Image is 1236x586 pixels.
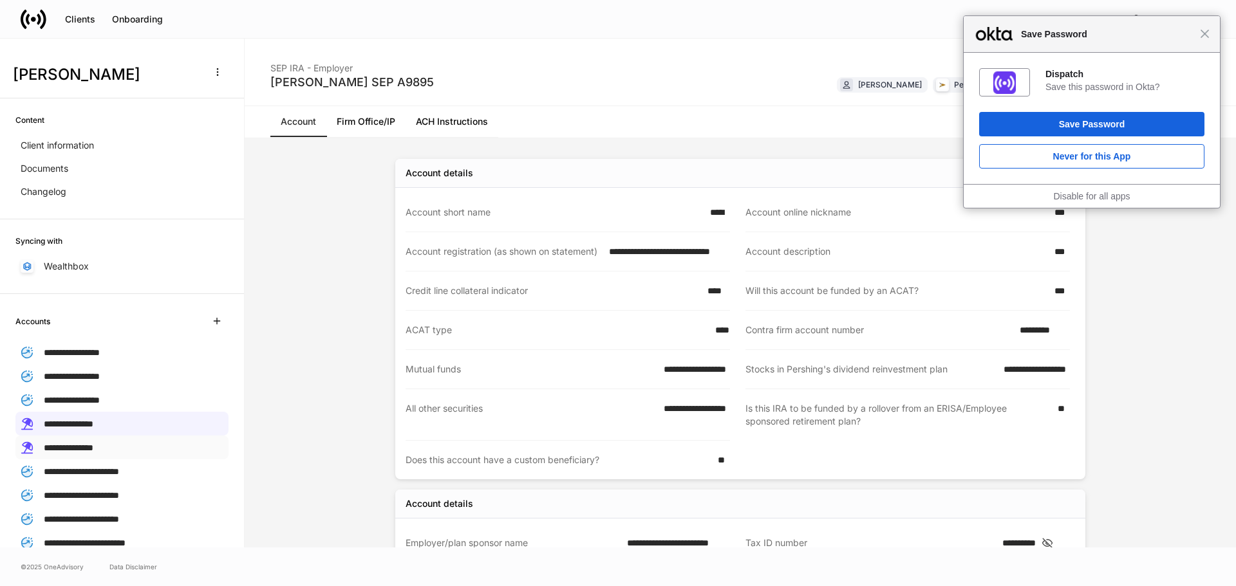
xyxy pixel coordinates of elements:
div: All other securities [406,402,656,427]
div: SEP IRA - Employer [270,54,434,75]
span: © 2025 OneAdvisory [21,562,84,572]
div: Clients [65,15,95,24]
div: Account details [406,497,473,510]
div: Onboarding [112,15,163,24]
h6: Accounts [15,315,50,327]
a: Firm Office/IP [326,106,406,137]
div: [PERSON_NAME] SEP A9895 [270,75,434,90]
div: Contra firm account number [745,324,1012,336]
p: Wealthbox [44,260,89,273]
span: Close [1200,29,1210,39]
button: Onboarding [104,9,171,30]
div: Tax ID number [745,536,995,549]
div: Does this account have a custom beneficiary? [406,453,710,466]
a: Changelog [15,180,229,203]
div: Account details [406,167,473,179]
div: Is this IRA to be funded by a rollover from an ERISA/Employee sponsored retirement plan? [745,402,1050,428]
h6: Syncing with [15,235,62,247]
div: Account description [745,245,1047,258]
img: IoaI0QAAAAZJREFUAwDpn500DgGa8wAAAABJRU5ErkJggg== [993,71,1016,94]
div: Mutual funds [406,363,656,376]
a: Wealthbox [15,255,229,278]
button: Clients [57,9,104,30]
div: Credit line collateral indicator [406,284,700,297]
div: Save this password in Okta? [1045,81,1204,93]
div: Account registration (as shown on statement) [406,245,601,258]
div: Pershing via Sanctuary BD [954,78,1052,91]
a: Account [270,106,326,137]
div: Employer/plan sponsor name [406,536,619,549]
button: Never for this App [979,144,1204,169]
h6: Content [15,114,44,126]
div: ACAT type [406,324,707,336]
span: Save Password [1015,26,1200,42]
p: Client information [21,139,94,152]
p: Documents [21,162,68,175]
a: ACH Instructions [406,106,498,137]
a: Documents [15,157,229,180]
div: Account online nickname [745,206,1047,219]
div: [PERSON_NAME] [858,78,922,91]
a: Client information [15,134,229,157]
div: Will this account be funded by an ACAT? [745,284,1047,297]
div: Account short name [406,206,702,219]
h3: [PERSON_NAME] [13,64,199,85]
button: Save Password [979,112,1204,136]
a: Data Disclaimer [109,562,157,572]
a: Disable for all apps [1053,191,1130,201]
div: Dispatch [1045,68,1204,80]
div: Stocks in Pershing's dividend reinvestment plan [745,363,996,376]
p: Changelog [21,185,66,198]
